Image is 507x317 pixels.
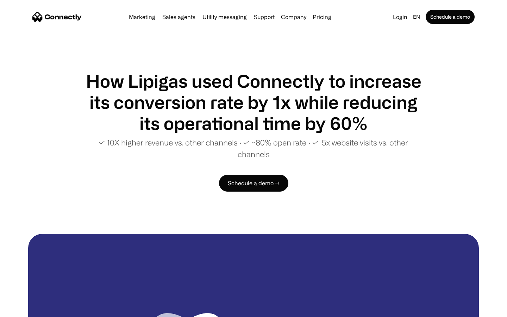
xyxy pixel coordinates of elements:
a: Utility messaging [200,14,250,20]
div: en [413,12,420,22]
div: Company [281,12,306,22]
a: Support [251,14,277,20]
h1: How Lipigas used Connectly to increase its conversion rate by 1x while reducing its operational t... [84,70,423,134]
a: Login [390,12,410,22]
p: ✓ 10X higher revenue vs. other channels ∙ ✓ ~80% open rate ∙ ✓ 5x website visits vs. other channels [84,137,423,160]
a: Pricing [310,14,334,20]
aside: Language selected: English [7,304,42,315]
a: Marketing [126,14,158,20]
a: Schedule a demo → [219,175,288,192]
a: Sales agents [159,14,198,20]
ul: Language list [14,305,42,315]
a: Schedule a demo [426,10,475,24]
